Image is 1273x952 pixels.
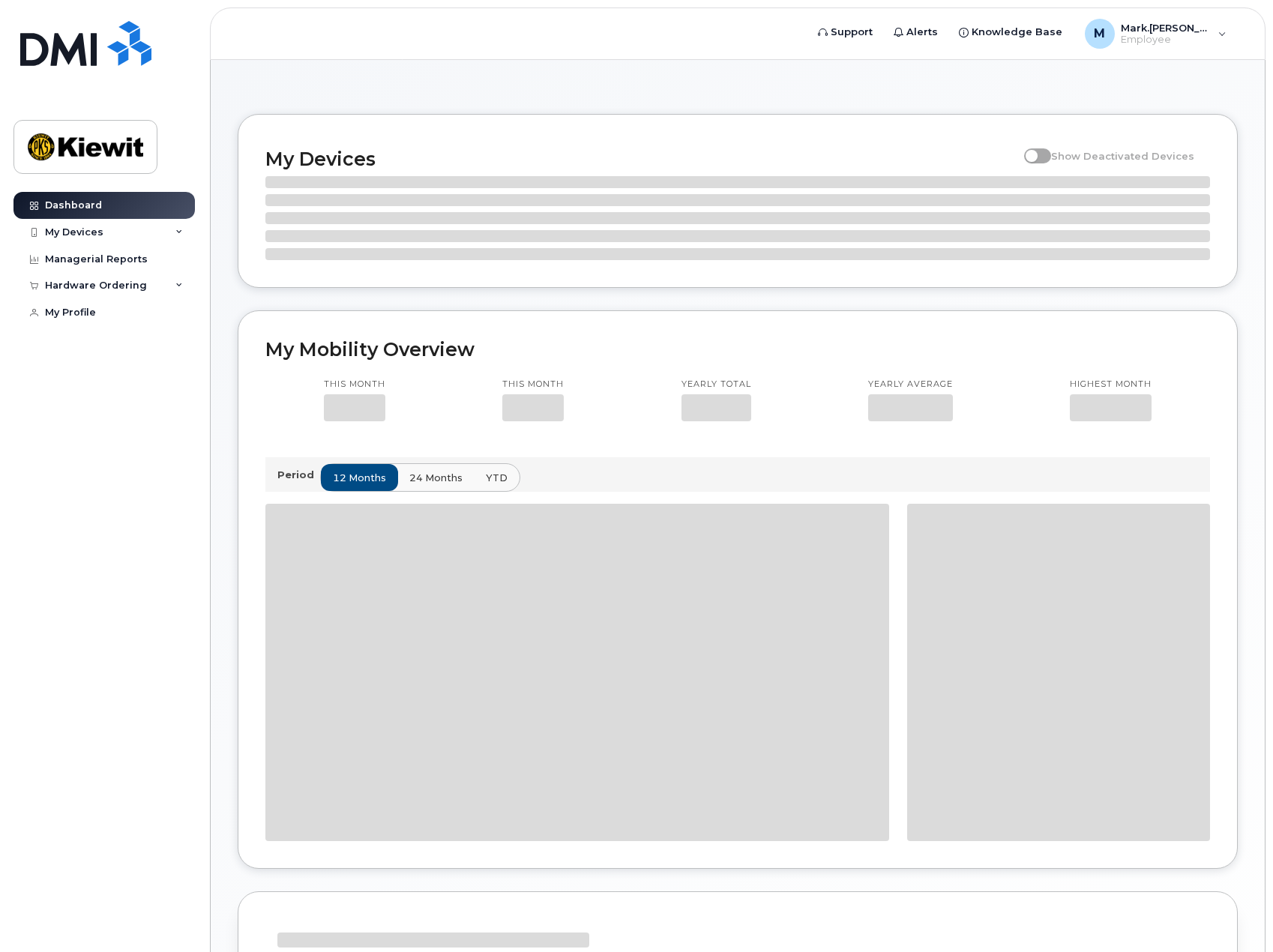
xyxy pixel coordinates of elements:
[409,471,463,485] span: 24 months
[486,471,508,485] span: YTD
[277,468,320,482] p: Period
[265,148,1017,170] h2: My Devices
[265,338,1210,361] h2: My Mobility Overview
[1024,142,1036,154] input: Show Deactivated Devices
[1070,379,1152,391] p: Highest month
[1051,150,1194,162] span: Show Deactivated Devices
[868,379,953,391] p: Yearly average
[502,379,564,391] p: This month
[324,379,385,391] p: This month
[681,379,751,391] p: Yearly total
